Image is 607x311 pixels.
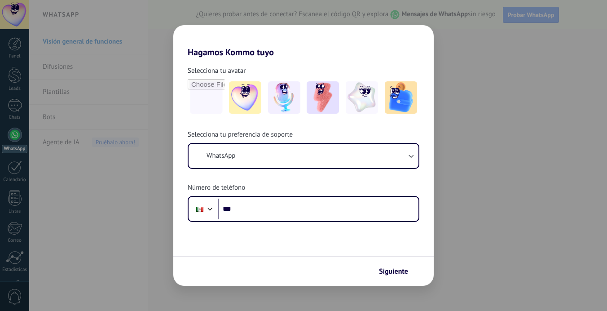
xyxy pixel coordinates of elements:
img: -2.jpeg [268,81,300,114]
img: -4.jpeg [346,81,378,114]
img: -1.jpeg [229,81,261,114]
span: Selecciona tu preferencia de soporte [188,130,293,139]
span: Selecciona tu avatar [188,67,246,76]
div: Mexico: + 52 [191,200,208,218]
span: WhatsApp [207,151,235,160]
h2: Hagamos Kommo tuyo [173,25,434,58]
img: -3.jpeg [307,81,339,114]
span: Número de teléfono [188,183,245,192]
span: Siguiente [379,268,408,275]
img: -5.jpeg [385,81,417,114]
button: WhatsApp [189,144,418,168]
button: Siguiente [375,264,420,279]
